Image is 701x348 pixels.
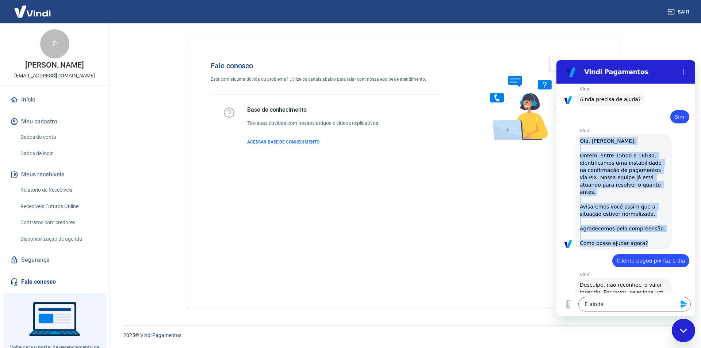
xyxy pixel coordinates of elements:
[247,119,380,127] h6: Tire suas dúvidas com nossos artigos e vídeos explicativos.
[666,5,692,19] button: Sair
[475,50,586,147] img: Fale conosco
[9,274,100,290] a: Fale conosco
[9,0,56,23] img: Vindi
[40,29,69,58] div: P
[247,139,380,145] a: ACESSAR BASE DE CONHECIMENTO
[140,332,181,338] a: Vindi Pagamentos
[18,215,100,230] a: Contratos com credores
[672,319,695,342] iframe: Botão para abrir a janela de mensagens, conversa em andamento
[556,60,695,316] iframe: Janela de mensagens
[18,146,100,161] a: Dados de login
[25,61,84,69] p: [PERSON_NAME]
[211,61,442,70] h4: Fale conosco
[18,183,100,198] a: Relatório de Recebíveis
[18,130,100,145] a: Dados da conta
[9,252,100,268] a: Segurança
[9,167,100,183] button: Meus recebíveis
[247,106,380,114] h5: Base de conhecimento
[9,114,100,130] button: Meu cadastro
[14,72,95,80] p: [EMAIL_ADDRESS][DOMAIN_NAME]
[247,139,319,145] span: ACESSAR BASE DE CONHECIMENTO
[123,332,683,339] p: 2025 ©
[18,199,100,214] a: Recebíveis Futuros Online
[211,76,442,83] p: Está com alguma dúvida ou problema? Utilize os canais abaixo para falar com nossa equipe de atend...
[9,92,100,108] a: Início
[18,232,100,246] a: Disponibilização de agenda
